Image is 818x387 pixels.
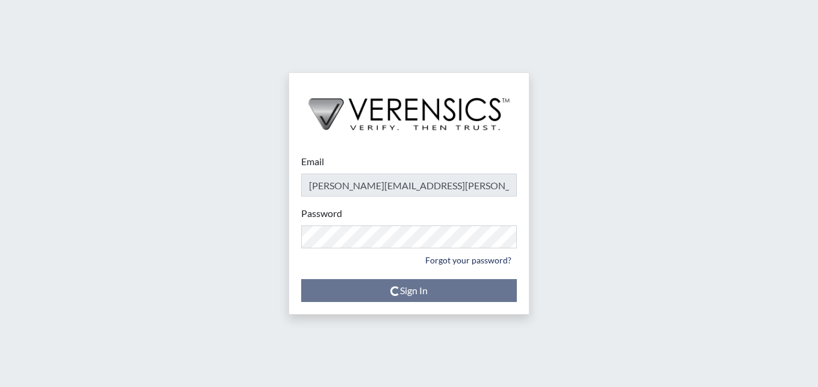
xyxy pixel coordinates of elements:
[301,279,517,302] button: Sign In
[301,174,517,197] input: Email
[289,73,529,143] img: logo-wide-black.2aad4157.png
[301,206,342,221] label: Password
[301,154,324,169] label: Email
[420,251,517,269] a: Forgot your password?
